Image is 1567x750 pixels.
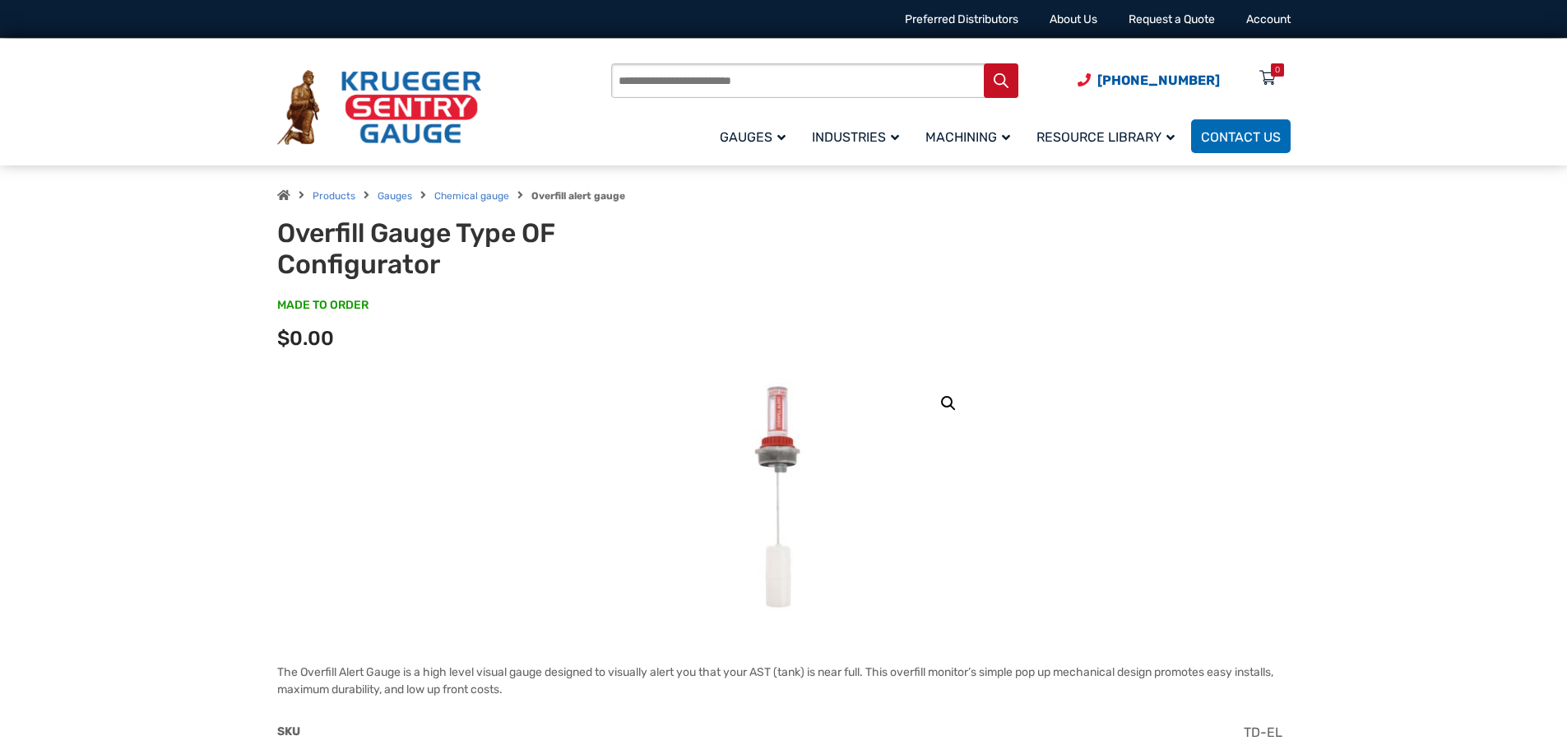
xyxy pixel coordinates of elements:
a: Industries [802,117,916,156]
a: Resource Library [1027,117,1191,156]
span: [PHONE_NUMBER] [1097,72,1220,88]
img: Overfill Gauge Type OF Configurator [726,375,841,622]
img: Krueger Sentry Gauge [277,70,481,146]
span: Gauges [720,129,786,145]
a: Preferred Distributors [905,12,1018,26]
a: Chemical gauge [434,190,509,202]
a: Products [313,190,355,202]
span: TD-EL [1244,724,1282,740]
span: $0.00 [277,327,334,350]
span: Machining [925,129,1010,145]
a: Gauges [378,190,412,202]
a: View full-screen image gallery [934,389,963,418]
a: Gauges [710,117,802,156]
a: Account [1246,12,1291,26]
span: SKU [277,724,300,738]
strong: Overfill alert gauge [531,190,625,202]
span: Contact Us [1201,129,1281,145]
a: Contact Us [1191,119,1291,153]
a: Machining [916,117,1027,156]
span: MADE TO ORDER [277,297,369,314]
span: Resource Library [1036,129,1175,145]
div: 0 [1275,63,1280,77]
h1: Overfill Gauge Type OF Configurator [277,217,683,281]
a: Phone Number (920) 434-8860 [1078,70,1220,91]
p: The Overfill Alert Gauge is a high level visual gauge designed to visually alert you that your AS... [277,664,1291,698]
a: About Us [1050,12,1097,26]
a: Request a Quote [1129,12,1215,26]
span: Industries [812,129,899,145]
